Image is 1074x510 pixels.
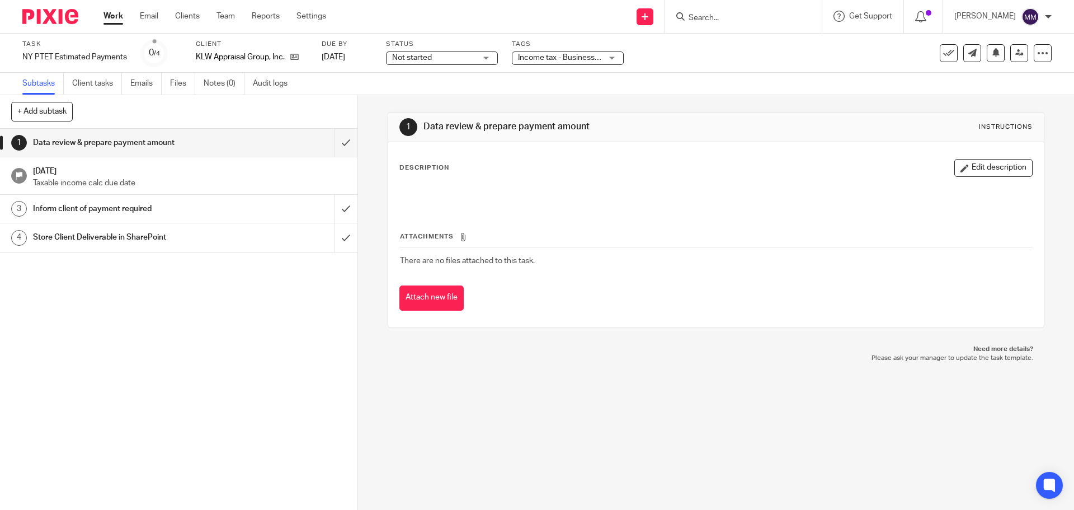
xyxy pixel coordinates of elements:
[216,11,235,22] a: Team
[423,121,740,133] h1: Data review & prepare payment amount
[196,40,308,49] label: Client
[253,73,296,95] a: Audit logs
[33,200,227,217] h1: Inform client of payment required
[33,229,227,246] h1: Store Client Deliverable in SharePoint
[399,354,1033,363] p: Please ask your manager to update the task template.
[22,52,127,63] div: NY PTET Estimated Payments
[204,73,244,95] a: Notes (0)
[392,54,432,62] span: Not started
[22,73,64,95] a: Subtasks
[386,40,498,49] label: Status
[296,11,326,22] a: Settings
[11,135,27,151] div: 1
[11,201,27,217] div: 3
[518,54,607,62] span: Income tax - Business + 1
[72,73,122,95] a: Client tasks
[954,11,1016,22] p: [PERSON_NAME]
[399,286,464,311] button: Attach new file
[954,159,1033,177] button: Edit description
[154,50,160,57] small: /4
[170,73,195,95] a: Files
[130,73,162,95] a: Emails
[252,11,280,22] a: Reports
[11,230,27,246] div: 4
[399,163,449,172] p: Description
[149,46,160,59] div: 0
[849,12,892,20] span: Get Support
[399,118,417,136] div: 1
[322,40,372,49] label: Due by
[33,163,346,177] h1: [DATE]
[512,40,624,49] label: Tags
[33,177,346,189] p: Taxable income calc due date
[33,134,227,151] h1: Data review & prepare payment amount
[196,52,285,63] p: KLW Appraisal Group, Inc.
[103,11,123,22] a: Work
[175,11,200,22] a: Clients
[400,233,454,240] span: Attachments
[979,123,1033,132] div: Instructions
[1021,8,1039,26] img: svg%3E
[322,53,345,61] span: [DATE]
[11,102,73,121] button: + Add subtask
[399,345,1033,354] p: Need more details?
[400,257,535,265] span: There are no files attached to this task.
[140,11,158,22] a: Email
[687,13,788,24] input: Search
[22,40,127,49] label: Task
[22,9,78,24] img: Pixie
